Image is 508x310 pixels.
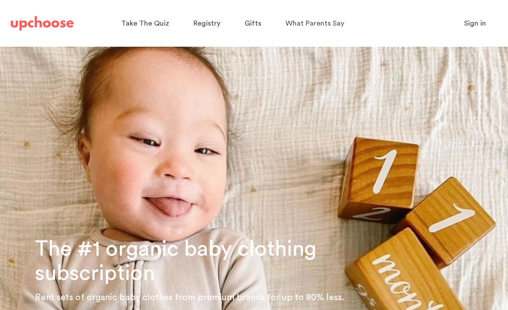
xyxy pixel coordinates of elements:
a: Take The Quiz [121,15,172,32]
span: Sign in [464,20,486,27]
p: Rent sets of organic baby clothes from premium brands for up to 80% less. [35,290,497,305]
img: UpChoose [11,16,74,31]
a: What Parents Say [285,15,347,32]
span: Gifts [245,20,261,27]
span: Registry [193,20,220,27]
a: Registry [193,15,223,32]
a: UpChoose [11,14,74,33]
span: What Parents Say [285,20,344,27]
button: Sign in [453,14,497,32]
span: The #1 organic baby clothing subscription [35,238,316,284]
span: Take The Quiz [121,20,169,27]
a: Gifts [245,15,264,32]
